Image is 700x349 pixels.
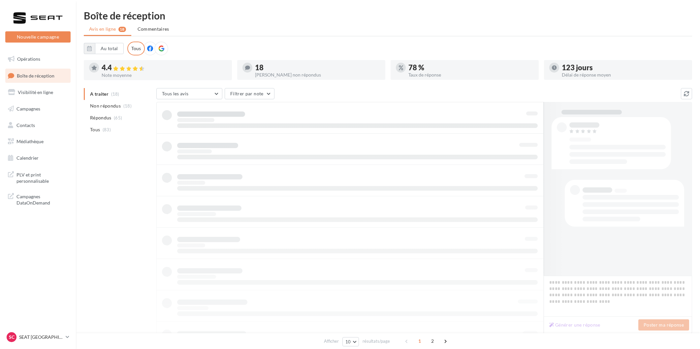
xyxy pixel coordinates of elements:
a: Calendrier [4,151,72,165]
button: Nouvelle campagne [5,31,71,43]
span: Opérations [17,56,40,62]
button: Poster ma réponse [638,319,689,331]
span: Afficher [324,338,339,344]
span: Calendrier [16,155,39,161]
button: 10 [342,337,359,346]
span: Boîte de réception [17,73,54,78]
span: 1 [414,336,425,346]
button: Filtrer par note [225,88,274,99]
span: Campagnes [16,106,40,111]
div: 78 % [408,64,533,71]
span: résultats/page [363,338,390,344]
a: Visibilité en ligne [4,85,72,99]
a: PLV et print personnalisable [4,168,72,187]
button: Au total [84,43,124,54]
span: Non répondus [90,103,121,109]
span: Visibilité en ligne [18,89,53,95]
span: PLV et print personnalisable [16,170,68,184]
a: Campagnes [4,102,72,116]
span: Tous [90,126,100,133]
span: Répondus [90,114,111,121]
div: 123 jours [562,64,687,71]
span: Commentaires [138,26,169,32]
a: Contacts [4,118,72,132]
a: Opérations [4,52,72,66]
span: (65) [114,115,122,120]
div: Note moyenne [102,73,227,78]
button: Générer une réponse [547,321,603,329]
div: 4.4 [102,64,227,72]
div: Délai de réponse moyen [562,73,687,77]
span: (18) [123,103,132,109]
span: Médiathèque [16,139,44,144]
p: SEAT [GEOGRAPHIC_DATA] [19,334,63,340]
a: Boîte de réception [4,69,72,83]
span: Campagnes DataOnDemand [16,192,68,206]
span: 10 [345,339,351,344]
span: (83) [103,127,111,132]
a: SC SEAT [GEOGRAPHIC_DATA] [5,331,71,343]
span: Contacts [16,122,35,128]
a: Campagnes DataOnDemand [4,189,72,209]
div: Tous [127,42,145,55]
a: Médiathèque [4,135,72,148]
div: Taux de réponse [408,73,533,77]
div: Boîte de réception [84,11,692,20]
div: 18 [255,64,380,71]
span: SC [9,334,15,340]
span: Tous les avis [162,91,189,96]
span: 2 [427,336,438,346]
button: Au total [95,43,124,54]
button: Tous les avis [156,88,222,99]
div: [PERSON_NAME] non répondus [255,73,380,77]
